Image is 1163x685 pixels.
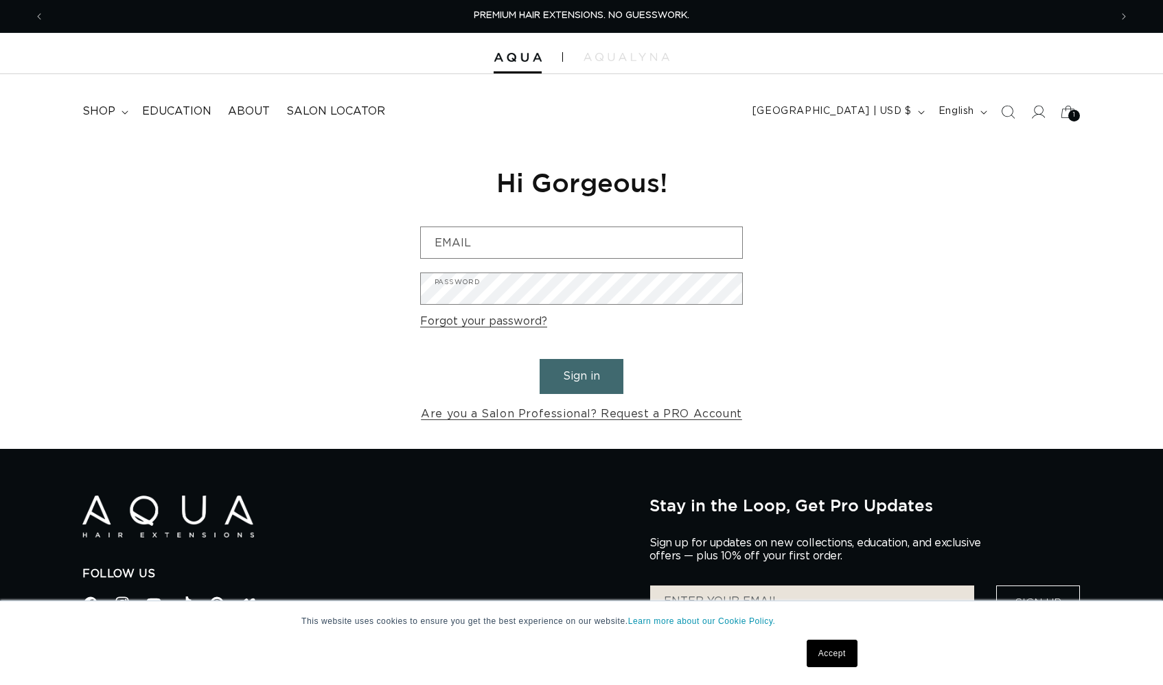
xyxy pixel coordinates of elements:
[420,165,743,199] h1: Hi Gorgeous!
[286,104,385,119] span: Salon Locator
[996,585,1080,620] button: Sign Up
[421,227,742,258] input: Email
[993,97,1023,127] summary: Search
[744,99,930,125] button: [GEOGRAPHIC_DATA] | USD $
[474,11,689,20] span: PREMIUM HAIR EXTENSIONS. NO GUESSWORK.
[939,104,974,119] span: English
[649,537,993,563] p: Sign up for updates on new collections, education, and exclusive offers — plus 10% off your first...
[220,96,278,127] a: About
[540,359,623,394] button: Sign in
[278,96,393,127] a: Salon Locator
[420,312,547,332] a: Forgot your password?
[649,496,1081,515] h2: Stay in the Loop, Get Pro Updates
[930,99,993,125] button: English
[82,104,115,119] span: shop
[82,496,254,537] img: Aqua Hair Extensions
[421,404,742,424] a: Are you a Salon Professional? Request a PRO Account
[1109,3,1139,30] button: Next announcement
[134,96,220,127] a: Education
[228,104,270,119] span: About
[142,104,211,119] span: Education
[24,3,54,30] button: Previous announcement
[301,615,862,627] p: This website uses cookies to ensure you get the best experience on our website.
[74,96,134,127] summary: shop
[494,53,542,62] img: Aqua Hair Extensions
[584,53,669,61] img: aqualyna.com
[628,616,776,626] a: Learn more about our Cookie Policy.
[82,567,629,581] h2: Follow Us
[650,585,974,620] input: ENTER YOUR EMAIL
[752,104,912,119] span: [GEOGRAPHIC_DATA] | USD $
[807,640,857,667] a: Accept
[1073,110,1076,121] span: 1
